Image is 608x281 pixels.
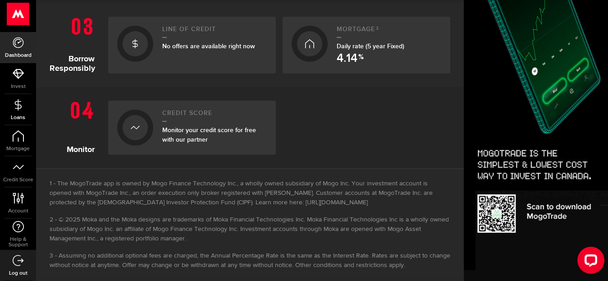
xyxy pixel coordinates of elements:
li: © 2025 Moka and the Moka designs are trademarks of Moka Financial Technologies Inc. Moka Financia... [50,215,450,244]
h2: Mortgage [337,26,441,38]
a: Mortgage3Daily rate (5 year Fixed) 4.14 % [283,17,450,74]
span: Daily rate (5 year Fixed) [337,42,404,50]
span: Monitor your credit score for free with our partner [162,126,256,143]
h1: Borrow Responsibly [50,12,101,74]
h2: Credit Score [162,110,267,122]
span: % [358,54,364,64]
li: Assuming no additional optional fees are charged, the Annual Percentage Rate is the same as the I... [50,251,450,270]
span: No offers are available right now [162,42,255,50]
h1: Monitor [50,96,101,155]
span: 4.14 [337,53,357,64]
a: Credit ScoreMonitor your credit score for free with our partner [108,101,276,155]
li: The MogoTrade app is owned by Mogo Finance Technology Inc., a wholly owned subsidiary of Mogo Inc... [50,179,450,207]
a: Line of creditNo offers are available right now [108,17,276,74]
sup: 3 [376,26,379,31]
h2: Line of credit [162,26,267,38]
iframe: LiveChat chat widget [570,243,608,281]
